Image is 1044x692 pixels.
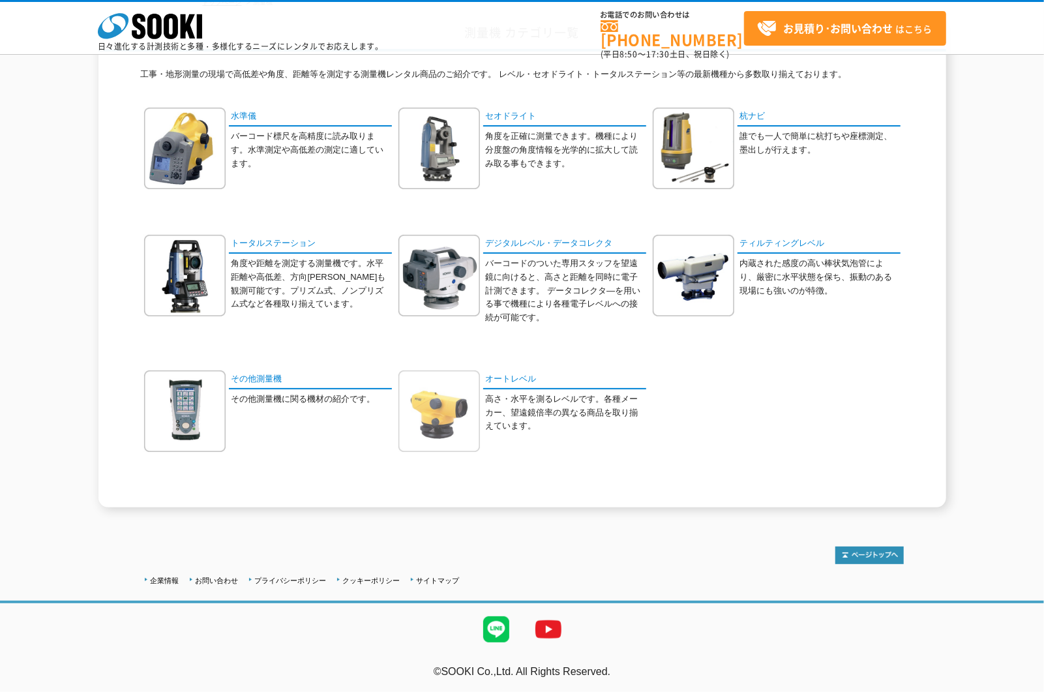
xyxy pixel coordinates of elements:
a: クッキーポリシー [343,577,400,584]
img: トータルステーション [144,235,226,316]
a: プライバシーポリシー [255,577,327,584]
strong: お見積り･お問い合わせ [783,20,893,36]
a: テストMail [994,680,1044,691]
a: オートレベル [483,370,646,389]
img: トップページへ [835,547,904,564]
span: 17:30 [646,48,670,60]
img: オートレベル [398,370,480,452]
a: サイトマップ [417,577,460,584]
p: 角度を正確に測量できます。機種により分度盤の角度情報を光学的に拡大して読み取る事もできます。 [486,130,646,170]
a: 杭ナビ [738,108,901,127]
span: お電話でのお問い合わせは [601,11,744,19]
a: お問い合わせ [196,577,239,584]
a: 企業情報 [151,577,179,584]
p: 工事・地形測量の現場で高低差や角度、距離等を測定する測量機レンタル商品のご紹介です。 レベル・セオドライト・トータルステーション等の最新機種から多数取り揃えております。 [141,68,904,88]
a: [PHONE_NUMBER] [601,20,744,47]
img: セオドライト [398,108,480,189]
img: デジタルレベル・データコレクタ [398,235,480,316]
a: その他測量機 [229,370,392,389]
a: お見積り･お問い合わせはこちら [744,11,946,46]
a: デジタルレベル・データコレクタ [483,235,646,254]
a: 水準儀 [229,108,392,127]
a: トータルステーション [229,235,392,254]
p: 高さ・水平を測るレベルです。各種メーカー、望遠鏡倍率の異なる商品を取り揃えています。 [486,393,646,433]
p: バーコードのついた専用スタッフを望遠鏡に向けると、高さと距離を同時に電子計測できます。 データコレクタ―を用いる事で機種により各種電子レベルへの接続が可能です。 [486,257,646,325]
img: 水準儀 [144,108,226,189]
span: 8:50 [620,48,638,60]
p: その他測量機に関る機材の紹介です。 [231,393,392,406]
p: 誰でも一人で簡単に杭打ちや座標測定、墨出しが行えます。 [740,130,901,157]
img: 杭ナビ [653,108,734,189]
img: ティルティングレベル [653,235,734,316]
a: セオドライト [483,108,646,127]
p: バーコード標尺を高精度に読み取ります。水準測定や高低差の測定に適しています。 [231,130,392,170]
p: 内蔵された感度の高い棒状気泡管により、厳密に水平状態を保ち、振動のある現場にも強いのが特徴。 [740,257,901,297]
img: YouTube [522,603,574,655]
span: はこちら [757,19,932,38]
p: 角度や距離を測定する測量機です。水平距離や高低差、方向[PERSON_NAME]も観測可能です。プリズム式、ノンプリズム式など各種取り揃えています。 [231,257,392,311]
img: その他測量機 [144,370,226,452]
a: ティルティングレベル [738,235,901,254]
img: LINE [470,603,522,655]
p: 日々進化する計測技術と多種・多様化するニーズにレンタルでお応えします。 [98,42,383,50]
span: (平日 ～ 土日、祝日除く) [601,48,730,60]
